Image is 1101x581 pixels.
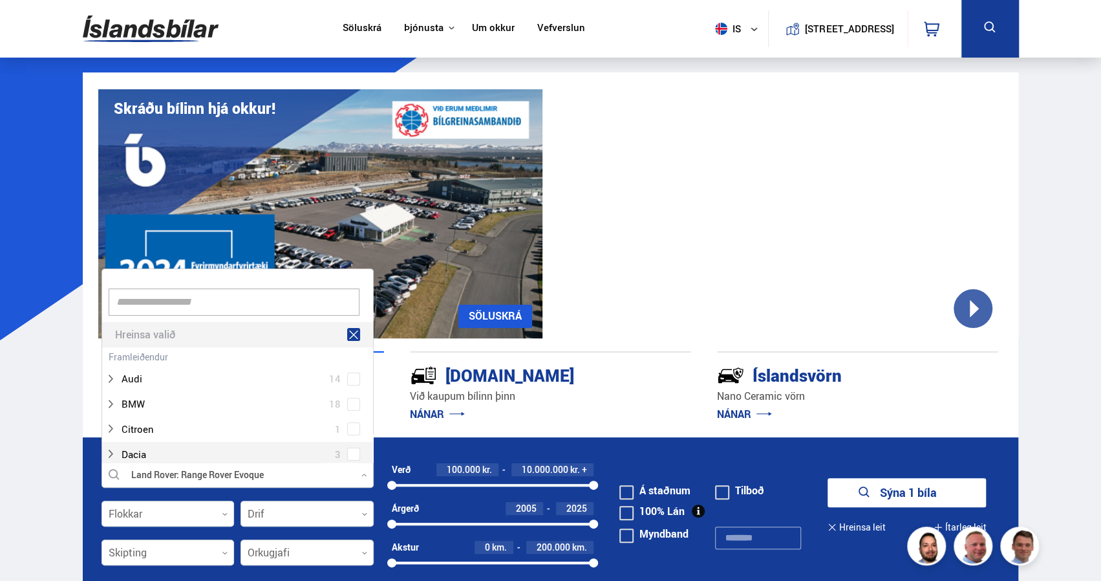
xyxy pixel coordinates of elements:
[335,420,341,439] span: 1
[10,5,49,44] button: Open LiveChat chat widget
[775,10,901,47] a: [STREET_ADDRESS]
[392,503,419,514] div: Árgerð
[447,463,480,476] span: 100.000
[828,513,885,542] button: Hreinsa leit
[1002,529,1041,567] img: FbJEzSuNWCJXmdc-.webp
[410,363,645,386] div: [DOMAIN_NAME]
[404,22,444,34] button: Þjónusta
[715,485,764,496] label: Tilboð
[710,23,742,35] span: is
[810,23,889,34] button: [STREET_ADDRESS]
[572,542,587,553] span: km.
[102,322,373,347] div: Hreinsa valið
[619,485,690,496] label: Á staðnum
[934,513,986,542] button: Ítarleg leit
[537,22,585,36] a: Vefverslun
[717,389,998,404] p: Nano Ceramic vörn
[343,22,381,36] a: Söluskrá
[458,305,532,328] a: SÖLUSKRÁ
[472,22,515,36] a: Um okkur
[710,10,768,48] button: is
[909,529,948,567] img: nhp88E3Fdnt1Opn2.png
[335,445,341,464] span: 3
[717,407,772,421] a: NÁNAR
[828,478,986,507] button: Sýna 1 bíla
[516,502,537,514] span: 2005
[329,369,341,388] span: 14
[410,389,691,404] p: Við kaupum bílinn þinn
[715,23,727,35] img: svg+xml;base64,PHN2ZyB4bWxucz0iaHR0cDovL3d3dy53My5vcmcvMjAwMC9zdmciIHdpZHRoPSI1MTIiIGhlaWdodD0iNT...
[114,100,275,117] h1: Skráðu bílinn hjá okkur!
[392,542,419,553] div: Akstur
[582,465,587,475] span: +
[717,362,744,389] img: -Svtn6bYgwAsiwNX.svg
[485,541,490,553] span: 0
[570,465,580,475] span: kr.
[492,542,507,553] span: km.
[83,8,219,50] img: G0Ugv5HjCgRt.svg
[956,529,994,567] img: siFngHWaQ9KaOqBr.png
[619,529,689,539] label: Myndband
[717,363,952,386] div: Íslandsvörn
[619,506,685,516] label: 100% Lán
[522,463,568,476] span: 10.000.000
[537,541,570,553] span: 200.000
[329,395,341,413] span: 18
[482,465,492,475] span: kr.
[410,407,465,421] a: NÁNAR
[392,465,411,475] div: Verð
[566,502,587,514] span: 2025
[98,89,543,338] img: eKx6w-_Home_640_.png
[410,362,437,389] img: tr5P-W3DuiFaO7aO.svg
